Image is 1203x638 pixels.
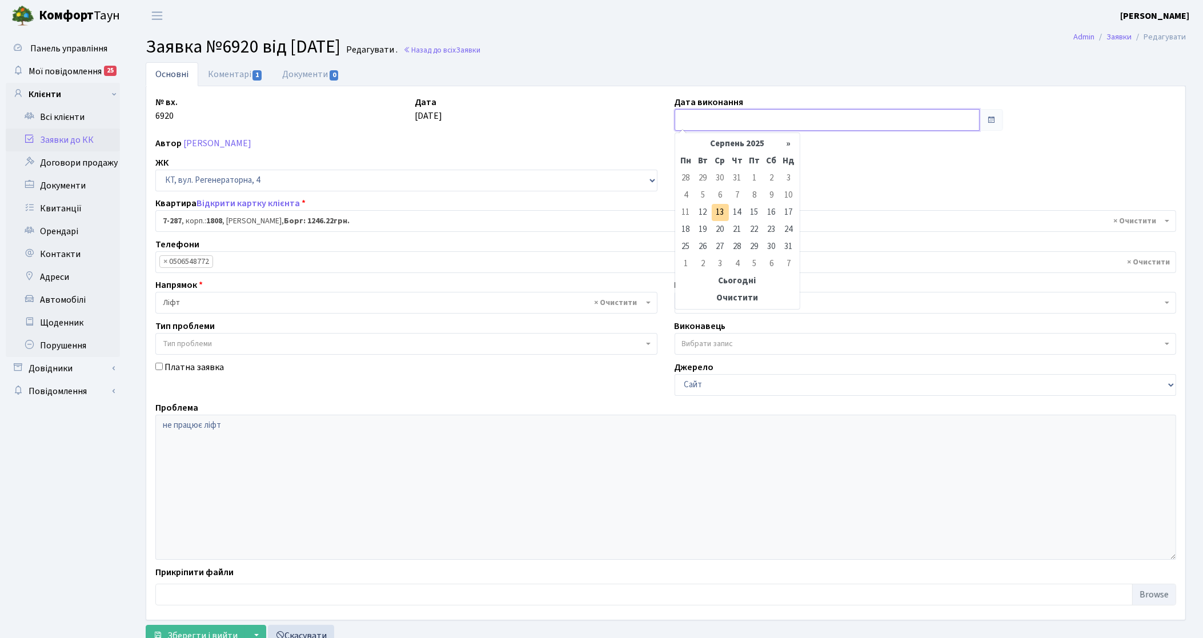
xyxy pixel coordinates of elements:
[780,153,797,170] th: Нд
[729,153,746,170] th: Чт
[6,174,120,197] a: Документи
[197,197,300,210] a: Відкрити картку клієнта
[6,37,120,60] a: Панель управління
[163,297,643,308] span: Ліфт
[677,170,695,187] td: 28
[146,62,198,86] a: Основні
[780,135,797,153] th: »
[6,243,120,266] a: Контакти
[695,221,712,238] td: 19
[712,170,729,187] td: 30
[729,255,746,272] td: 4
[763,238,780,255] td: 30
[155,401,198,415] label: Проблема
[6,151,120,174] a: Договори продажу
[763,187,780,204] td: 9
[11,5,34,27] img: logo.png
[406,95,665,131] div: [DATE]
[763,221,780,238] td: 23
[104,66,117,76] div: 25
[143,6,171,25] button: Переключити навігацію
[677,255,695,272] td: 1
[6,220,120,243] a: Орендарі
[729,238,746,255] td: 28
[155,415,1176,560] textarea: не працює ліфт
[165,360,224,374] label: Платна заявка
[155,238,199,251] label: Телефони
[712,221,729,238] td: 20
[763,255,780,272] td: 6
[712,187,729,204] td: 6
[780,170,797,187] td: 3
[746,204,763,221] td: 15
[6,197,120,220] a: Квитанції
[695,238,712,255] td: 26
[1120,10,1189,22] b: [PERSON_NAME]
[415,95,436,109] label: Дата
[682,338,733,350] span: Вибрати запис
[746,238,763,255] td: 29
[729,221,746,238] td: 21
[6,357,120,380] a: Довідники
[30,42,107,55] span: Панель управління
[6,106,120,129] a: Всі клієнти
[780,238,797,255] td: 31
[695,170,712,187] td: 29
[746,153,763,170] th: Пт
[675,319,726,333] label: Виконавець
[677,204,695,221] td: 11
[677,221,695,238] td: 18
[729,187,746,204] td: 7
[6,60,120,83] a: Мої повідомлення25
[155,95,178,109] label: № вх.
[695,255,712,272] td: 2
[763,170,780,187] td: 2
[163,338,212,350] span: Тип проблеми
[1106,31,1132,43] a: Заявки
[155,156,169,170] label: ЖК
[1132,31,1186,43] li: Редагувати
[6,129,120,151] a: Заявки до КК
[198,62,272,86] a: Коментарі
[155,278,203,292] label: Напрямок
[595,297,637,308] span: Видалити всі елементи
[746,255,763,272] td: 5
[39,6,94,25] b: Комфорт
[1113,215,1156,227] span: Видалити всі елементи
[206,215,222,227] b: 1808
[456,45,480,55] span: Заявки
[183,137,251,150] a: [PERSON_NAME]
[272,62,349,86] a: Документи
[252,70,262,81] span: 1
[155,196,306,210] label: Квартира
[677,187,695,204] td: 4
[695,153,712,170] th: Вт
[6,334,120,357] a: Порушення
[695,187,712,204] td: 5
[763,204,780,221] td: 16
[1127,256,1170,268] span: Видалити всі елементи
[155,565,234,579] label: Прикріпити файли
[677,290,797,307] th: Очистити
[146,34,340,60] span: Заявка №6920 від [DATE]
[780,221,797,238] td: 24
[6,311,120,334] a: Щоденник
[155,319,215,333] label: Тип проблеми
[155,137,182,150] label: Автор
[780,255,797,272] td: 7
[163,215,182,227] b: 7-287
[763,153,780,170] th: Сб
[163,256,167,267] span: ×
[677,272,797,290] th: Сьогодні
[1056,25,1203,49] nav: breadcrumb
[6,83,120,106] a: Клієнти
[147,95,406,131] div: 6920
[677,153,695,170] th: Пн
[155,292,657,314] span: Ліфт
[330,70,339,81] span: 0
[6,266,120,288] a: Адреси
[344,45,398,55] small: Редагувати .
[712,238,729,255] td: 27
[6,380,120,403] a: Повідомлення
[6,288,120,311] a: Автомобілі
